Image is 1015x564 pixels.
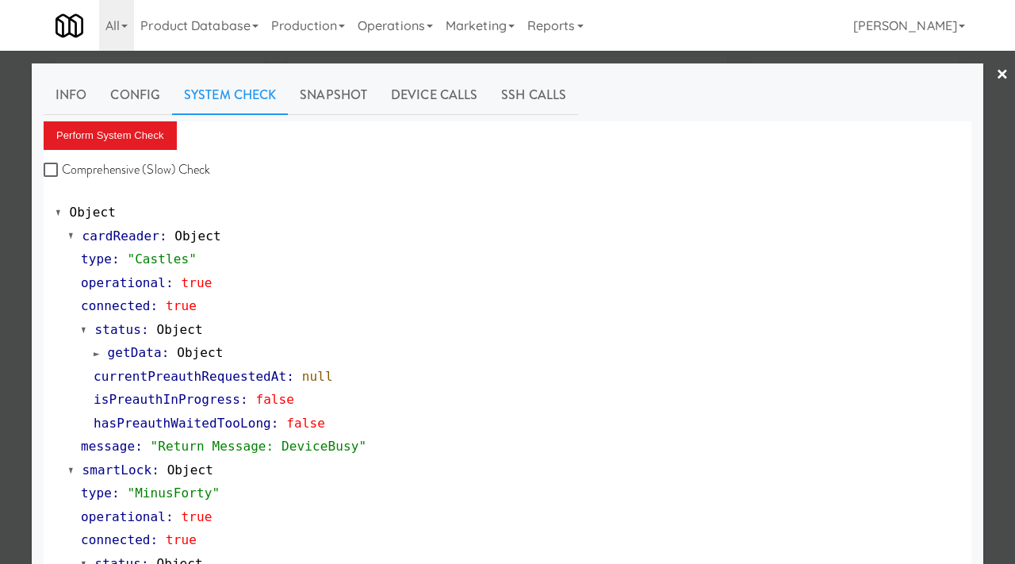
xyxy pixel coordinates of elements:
a: Snapshot [288,75,379,115]
span: true [166,298,197,313]
span: : [166,275,174,290]
span: null [302,369,333,384]
span: : [271,416,279,431]
span: operational [81,275,166,290]
span: type [81,251,112,267]
a: × [996,51,1009,100]
span: : [162,345,170,360]
span: : [112,251,120,267]
span: : [286,369,294,384]
span: smartLock [82,462,152,478]
a: System Check [172,75,288,115]
span: Object [167,462,213,478]
img: Micromart [56,12,83,40]
span: false [255,392,294,407]
span: : [151,298,159,313]
span: message [81,439,135,454]
input: Comprehensive (Slow) Check [44,164,62,177]
span: Object [174,228,220,244]
span: : [151,532,159,547]
span: Object [177,345,223,360]
span: currentPreauthRequestedAt [94,369,286,384]
span: : [112,485,120,501]
span: hasPreauthWaitedTooLong [94,416,271,431]
a: SSH Calls [489,75,578,115]
span: connected [81,298,151,313]
span: Object [156,322,202,337]
span: connected [81,532,151,547]
span: : [141,322,149,337]
span: : [151,462,159,478]
span: "Castles" [127,251,197,267]
span: true [182,275,213,290]
span: true [166,532,197,547]
span: isPreauthInProgress [94,392,240,407]
span: status [95,322,141,337]
span: "Return Message: DeviceBusy" [151,439,367,454]
span: : [135,439,143,454]
span: getData [108,345,162,360]
span: : [166,509,174,524]
span: "MinusForty" [127,485,220,501]
span: : [240,392,248,407]
a: Config [98,75,172,115]
span: false [286,416,325,431]
span: Object [70,205,116,220]
span: : [159,228,167,244]
span: type [81,485,112,501]
a: Device Calls [379,75,489,115]
span: operational [81,509,166,524]
span: cardReader [82,228,159,244]
button: Perform System Check [44,121,177,150]
a: Info [44,75,98,115]
span: true [182,509,213,524]
label: Comprehensive (Slow) Check [44,158,211,182]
